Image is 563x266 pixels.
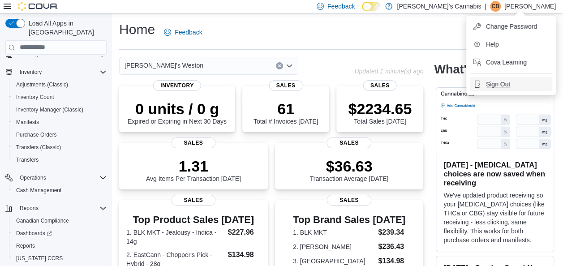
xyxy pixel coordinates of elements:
[16,106,83,113] span: Inventory Manager (Classic)
[228,249,261,260] dd: $134.98
[13,154,42,165] a: Transfers
[16,156,39,163] span: Transfers
[20,174,46,181] span: Operations
[354,68,423,75] p: Updated 1 minute(s) ago
[486,40,499,49] span: Help
[378,241,405,252] dd: $236.43
[16,255,63,262] span: [US_STATE] CCRS
[327,137,371,148] span: Sales
[13,215,73,226] a: Canadian Compliance
[327,195,371,206] span: Sales
[16,81,68,88] span: Adjustments (Classic)
[443,160,546,187] h3: [DATE] - [MEDICAL_DATA] choices are now saved when receiving
[9,91,110,103] button: Inventory Count
[310,157,389,182] div: Transaction Average [DATE]
[119,21,155,39] h1: Home
[2,202,110,215] button: Reports
[125,60,203,71] span: [PERSON_NAME]'s Weston
[171,137,215,148] span: Sales
[363,80,397,91] span: Sales
[434,62,500,77] h2: What's new
[228,227,261,238] dd: $227.96
[13,228,107,239] span: Dashboards
[470,55,552,69] button: Cova Learning
[13,154,107,165] span: Transfers
[9,103,110,116] button: Inventory Manager (Classic)
[293,242,374,251] dt: 2. [PERSON_NAME]
[25,19,107,37] span: Load All Apps in [GEOGRAPHIC_DATA]
[276,62,283,69] button: Clear input
[9,116,110,129] button: Manifests
[348,100,412,118] p: $2234.65
[293,215,405,225] h3: Top Brand Sales [DATE]
[13,142,107,153] span: Transfers (Classic)
[13,104,87,115] a: Inventory Manager (Classic)
[2,66,110,78] button: Inventory
[9,240,110,252] button: Reports
[146,157,241,175] p: 1.31
[16,131,57,138] span: Purchase Orders
[378,227,405,238] dd: $239.34
[16,67,45,77] button: Inventory
[13,185,107,196] span: Cash Management
[13,253,107,264] span: Washington CCRS
[470,37,552,51] button: Help
[16,242,35,249] span: Reports
[254,100,318,118] p: 61
[16,230,52,237] span: Dashboards
[254,100,318,125] div: Total # Invoices [DATE]
[153,80,201,91] span: Inventory
[9,252,110,265] button: [US_STATE] CCRS
[9,141,110,154] button: Transfers (Classic)
[348,100,412,125] div: Total Sales [DATE]
[470,77,552,91] button: Sign Out
[9,154,110,166] button: Transfers
[13,142,64,153] a: Transfers (Classic)
[18,2,58,11] img: Cova
[470,19,552,34] button: Change Password
[16,94,54,101] span: Inventory Count
[397,1,481,12] p: [PERSON_NAME]'s Cannabis
[16,187,61,194] span: Cash Management
[485,1,486,12] p: |
[16,172,107,183] span: Operations
[20,69,42,76] span: Inventory
[269,80,303,91] span: Sales
[486,22,537,31] span: Change Password
[9,184,110,197] button: Cash Management
[13,228,56,239] a: Dashboards
[16,217,69,224] span: Canadian Compliance
[13,117,107,128] span: Manifests
[16,144,61,151] span: Transfers (Classic)
[128,100,227,125] div: Expired or Expiring in Next 30 Days
[443,191,546,245] p: We've updated product receiving so your [MEDICAL_DATA] choices (like THCa or CBG) stay visible fo...
[9,129,110,141] button: Purchase Orders
[175,28,202,37] span: Feedback
[126,228,224,246] dt: 1. BLK MKT - Jealousy - Indica - 14g
[13,104,107,115] span: Inventory Manager (Classic)
[146,157,241,182] div: Avg Items Per Transaction [DATE]
[16,172,50,183] button: Operations
[13,185,65,196] a: Cash Management
[486,58,527,67] span: Cova Learning
[13,240,107,251] span: Reports
[492,1,499,12] span: CB
[286,62,293,69] button: Open list of options
[16,203,107,214] span: Reports
[126,215,261,225] h3: Top Product Sales [DATE]
[20,205,39,212] span: Reports
[13,129,60,140] a: Purchase Orders
[13,92,58,103] a: Inventory Count
[13,92,107,103] span: Inventory Count
[13,240,39,251] a: Reports
[2,172,110,184] button: Operations
[490,1,501,12] div: Cyrena Brathwaite
[16,203,42,214] button: Reports
[9,78,110,91] button: Adjustments (Classic)
[9,215,110,227] button: Canadian Compliance
[13,253,66,264] a: [US_STATE] CCRS
[327,2,355,11] span: Feedback
[13,117,43,128] a: Manifests
[13,129,107,140] span: Purchase Orders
